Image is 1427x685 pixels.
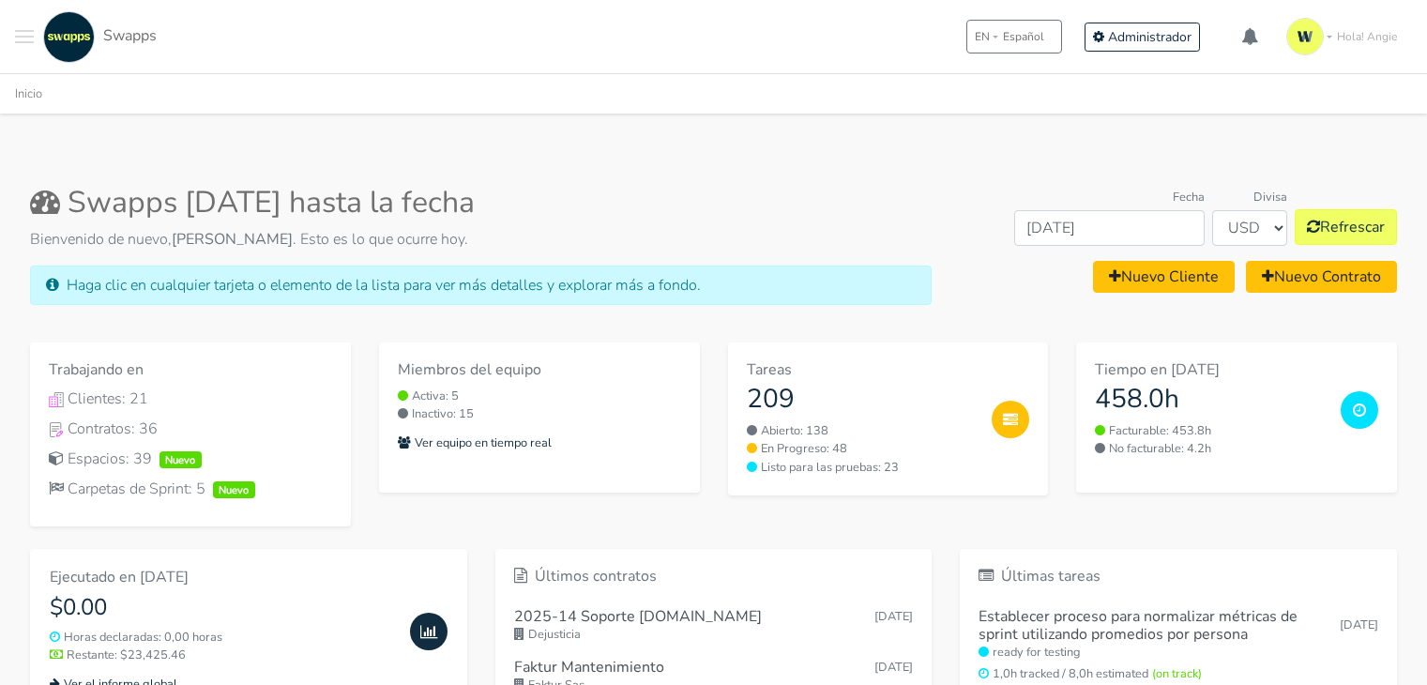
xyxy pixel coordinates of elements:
[747,459,978,477] a: Listo para las pruebas: 23
[49,448,332,470] a: Espacios: 39Nuevo
[50,569,395,586] h6: Ejecutado en [DATE]
[747,440,978,458] a: En Progreso: 48
[49,478,332,500] a: Carpetas de Sprint: 5Nuevo
[1095,440,1326,458] small: No facturable: 4.2h
[514,568,914,586] h6: Últimos contratos
[172,229,293,250] strong: [PERSON_NAME]
[1295,209,1397,245] button: Refrescar
[1108,28,1192,46] span: Administrador
[1095,384,1326,416] h3: 458.0h
[30,185,932,221] h2: Swapps [DATE] hasta la fecha
[1095,422,1326,440] small: Facturable: 453.8h
[1253,189,1287,206] label: Divisa
[43,11,95,63] img: swapps-linkedin-v2.jpg
[49,418,332,440] div: Contratos: 36
[398,434,552,451] small: Ver equipo en tiempo real
[49,448,332,470] div: Espacios: 39
[747,384,978,416] h3: 209
[49,418,332,440] a: Icono ContratosContratos: 36
[398,361,681,379] h6: Miembros del equipo
[1095,361,1326,379] h6: Tiempo en [DATE]
[514,601,914,651] a: 2025-14 Soporte [DOMAIN_NAME] [DATE] Dejusticia
[49,388,332,410] a: Icono de ClientesClientes: 21
[874,608,913,625] span: Sep 04, 2025 15:36
[979,608,1340,644] h6: Establecer proceso para normalizar métricas de sprint utilizando promedios por persona
[49,478,332,500] div: Carpetas de Sprint: 5
[1085,23,1200,52] a: Administrador
[103,25,157,46] span: Swapps
[49,422,64,437] img: Icono Contratos
[514,626,914,644] small: Dejusticia
[514,608,762,626] h6: 2025-14 Soporte [DOMAIN_NAME]
[979,665,1378,683] small: 1,0h tracked / 8,0h estimated
[398,405,681,423] small: Inactivo: 15
[49,388,332,410] div: Clientes: 21
[50,647,395,664] small: Restante: $23,425.46
[1076,342,1397,493] a: Tiempo en [DATE] 458.0h Facturable: 453.8h No facturable: 4.2h
[1340,616,1378,634] small: [DATE]
[514,659,664,677] h6: Faktur Mantenimiento
[874,659,913,676] span: Sep 04, 2025 12:53
[49,392,64,407] img: Icono de Clientes
[1152,665,1202,682] span: (on track)
[1337,28,1397,45] span: Hola! Angie
[379,342,700,493] a: Miembros del equipo Activa: 5 Inactivo: 15 Ver equipo en tiempo real
[30,266,932,305] div: Haga clic en cualquier tarjeta o elemento de la lista para ver más detalles y explorar más a fondo.
[213,481,255,498] span: Nuevo
[747,361,978,379] h6: Tareas
[15,85,42,102] a: Inicio
[50,629,395,647] small: Horas declaradas: 0,00 horas
[1003,28,1044,45] span: Español
[398,388,681,405] small: Activa: 5
[1286,18,1324,55] img: isotipo-3-3e143c57.png
[15,11,34,63] button: Toggle navigation menu
[979,568,1378,586] h6: Últimas tareas
[966,20,1062,53] button: ENEspañol
[1246,261,1397,293] a: Nuevo Contrato
[38,11,157,63] a: Swapps
[49,361,332,379] h6: Trabajando en
[1093,261,1235,293] a: Nuevo Cliente
[979,644,1378,662] small: ready for testing
[1279,10,1412,63] a: Hola! Angie
[1173,189,1205,206] label: Fecha
[159,451,202,468] span: Nuevo
[50,594,395,621] h4: $0.00
[747,422,978,440] a: Abierto: 138
[747,361,978,415] a: Tareas 209
[30,228,932,251] p: Bienvenido de nuevo, . Esto es lo que ocurre hoy.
